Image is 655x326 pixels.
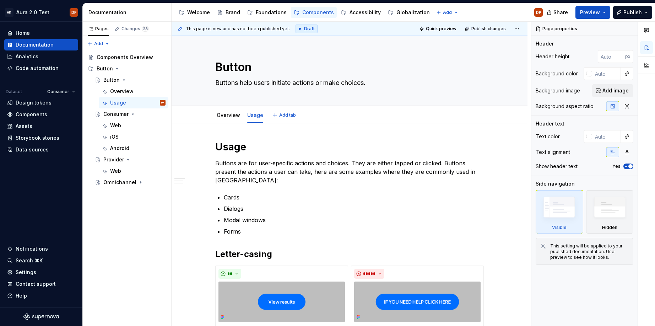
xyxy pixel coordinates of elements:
[16,65,59,72] div: Code automation
[217,112,240,118] a: Overview
[613,6,652,19] button: Publish
[4,121,78,132] a: Assets
[543,6,573,19] button: Share
[44,87,78,97] button: Consumer
[6,89,22,95] div: Dataset
[4,109,78,120] a: Components
[16,134,59,141] div: Storybook stories
[99,131,168,143] a: iOS
[110,99,126,106] div: Usage
[304,26,315,32] span: Draft
[99,143,168,154] a: Android
[443,10,452,15] span: Add
[142,26,149,32] span: 23
[1,5,81,20] button: ADAura 2.0 TestDP
[4,27,78,39] a: Home
[176,7,213,18] a: Welcome
[16,123,32,130] div: Assets
[16,9,49,16] div: Aura 2.0 Test
[338,7,384,18] a: Accessibility
[186,26,290,32] span: This page is new and has not been published yet.
[396,9,430,16] div: Globalization
[214,7,243,18] a: Brand
[176,5,433,20] div: Page tree
[224,193,484,202] p: Cards
[536,120,564,127] div: Header text
[4,278,78,290] button: Contact support
[4,39,78,50] a: Documentation
[612,164,621,169] label: Yes
[92,177,168,188] a: Omnichannel
[536,149,570,156] div: Text alignment
[354,282,481,322] img: 247391dc-0302-4ad3-85d7-2d7ce2bf8d0c.png
[536,87,580,94] div: Background image
[16,111,47,118] div: Components
[121,26,149,32] div: Changes
[434,7,461,17] button: Add
[536,103,594,110] div: Background aspect ratio
[536,53,569,60] div: Header height
[218,282,345,322] img: 52f50afa-dbfd-4ffa-83db-44c05d3ed1bd.png
[16,146,49,153] div: Data sources
[99,165,168,177] a: Web
[4,243,78,255] button: Notifications
[417,24,460,34] button: Quick preview
[4,255,78,266] button: Search ⌘K
[291,7,337,18] a: Components
[214,77,482,89] textarea: Buttons help users initiate actions or make choices.
[187,9,210,16] div: Welcome
[462,24,509,34] button: Publish changes
[224,227,484,236] p: Forms
[536,133,560,140] div: Text color
[256,9,287,16] div: Foundations
[536,190,583,234] div: Visible
[4,267,78,278] a: Settings
[385,7,433,18] a: Globalization
[215,248,484,260] h2: Letter-casing
[4,51,78,62] a: Analytics
[16,280,56,288] div: Contact support
[4,290,78,301] button: Help
[4,63,78,74] a: Code automation
[71,10,77,15] div: DP
[602,225,617,230] div: Hidden
[16,30,30,37] div: Home
[244,7,289,18] a: Foundations
[16,53,38,60] div: Analytics
[625,54,630,59] p: px
[92,108,168,120] a: Consumer
[536,180,575,187] div: Side navigation
[215,140,484,153] h1: Usage
[16,269,36,276] div: Settings
[94,41,103,47] span: Add
[97,54,153,61] div: Components Overview
[92,154,168,165] a: Provider
[16,99,52,106] div: Design tokens
[214,59,482,76] textarea: Button
[244,107,266,122] div: Usage
[592,67,621,80] input: Auto
[302,9,334,16] div: Components
[110,145,129,152] div: Android
[161,99,164,106] div: DP
[103,76,120,84] div: Button
[23,313,59,320] a: Supernova Logo
[536,163,578,170] div: Show header text
[4,132,78,144] a: Storybook stories
[553,9,568,16] span: Share
[4,144,78,155] a: Data sources
[85,52,168,188] div: Page tree
[536,70,578,77] div: Background color
[270,110,299,120] button: Add tab
[224,216,484,224] p: Modal windows
[4,97,78,108] a: Design tokens
[536,10,541,15] div: DP
[16,292,27,299] div: Help
[598,50,625,63] input: Auto
[92,74,168,86] a: Button
[575,6,610,19] button: Preview
[110,167,121,175] div: Web
[97,65,113,72] div: Button
[247,112,263,118] a: Usage
[552,225,567,230] div: Visible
